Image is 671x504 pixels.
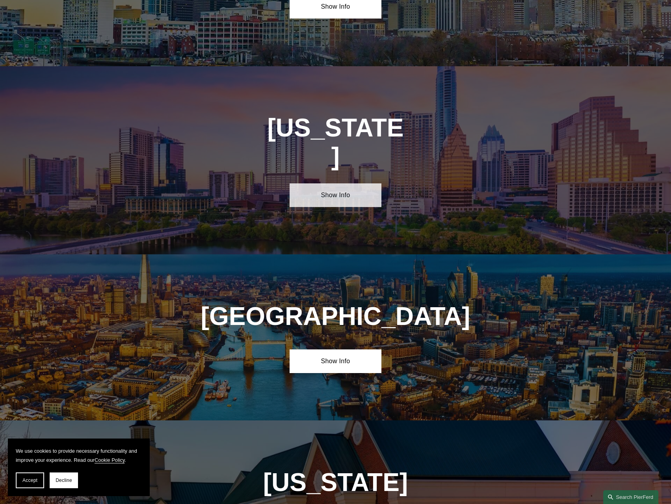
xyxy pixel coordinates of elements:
span: Accept [22,478,37,483]
a: Show Info [290,183,381,207]
button: Decline [50,472,78,488]
button: Accept [16,472,44,488]
h1: [GEOGRAPHIC_DATA] [198,302,474,331]
p: We use cookies to provide necessary functionality and improve your experience. Read our . [16,446,142,465]
h1: [US_STATE] [267,114,405,171]
h1: [US_STATE] [198,468,474,497]
a: Show Info [290,349,381,373]
section: Cookie banner [8,439,150,496]
a: Search this site [603,490,658,504]
a: Cookie Policy [95,457,125,463]
span: Decline [56,478,72,483]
